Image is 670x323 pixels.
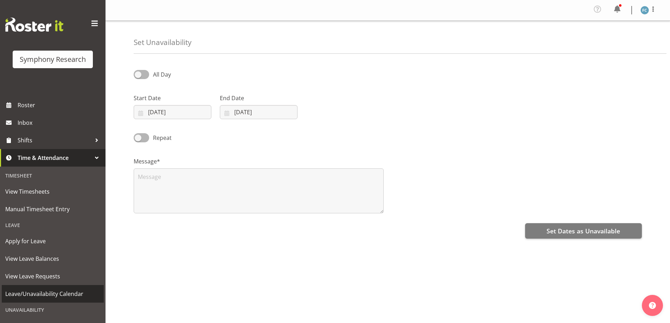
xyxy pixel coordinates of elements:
[2,250,104,267] a: View Leave Balances
[18,117,102,128] span: Inbox
[18,100,102,110] span: Roster
[2,168,104,183] div: Timesheet
[640,6,649,14] img: fisi-cook-lagatule1979.jpg
[134,38,191,46] h4: Set Unavailability
[2,232,104,250] a: Apply for Leave
[149,134,172,142] span: Repeat
[153,71,171,78] span: All Day
[18,153,91,163] span: Time & Attendance
[2,303,104,317] div: Unavailability
[220,105,298,119] input: Click to select...
[5,18,63,32] img: Rosterit website logo
[5,253,100,264] span: View Leave Balances
[547,226,620,235] span: Set Dates as Unavailable
[5,271,100,282] span: View Leave Requests
[2,285,104,303] a: Leave/Unavailability Calendar
[220,94,298,102] label: End Date
[134,105,211,119] input: Click to select...
[2,218,104,232] div: Leave
[18,135,91,146] span: Shifts
[649,302,656,309] img: help-xxl-2.png
[20,54,86,65] div: Symphony Research
[2,200,104,218] a: Manual Timesheet Entry
[134,157,384,166] label: Message*
[5,236,100,246] span: Apply for Leave
[5,289,100,299] span: Leave/Unavailability Calendar
[5,204,100,214] span: Manual Timesheet Entry
[2,183,104,200] a: View Timesheets
[134,94,211,102] label: Start Date
[5,186,100,197] span: View Timesheets
[2,267,104,285] a: View Leave Requests
[525,223,642,239] button: Set Dates as Unavailable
